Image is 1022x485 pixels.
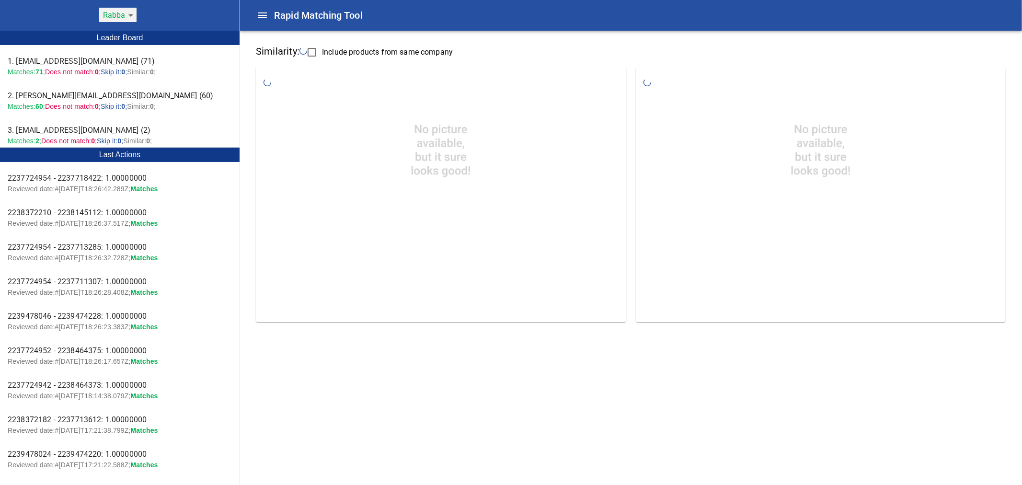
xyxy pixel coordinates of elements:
div: Rabba [99,8,137,23]
span: Matches: ; [8,68,45,76]
span: Matches [131,254,158,262]
span: 2237724954 - 2237711307: 1.00000000 [8,276,232,288]
span: 2238372182 - 2237713612: 1.00000000 [8,414,232,426]
span: Does not match: ; [41,137,97,145]
span: Skip it: ; [101,68,127,76]
span: 2237724954 - 2237718422: 1.00000000 [8,173,232,184]
span: Matches [131,461,158,469]
span: Skip it: ; [97,137,123,145]
span: Matches [131,323,158,331]
b: 0 [146,137,150,145]
b: 0 [150,68,154,76]
b: 0 [95,68,99,76]
label: Include Products From Same Company [302,42,453,62]
span: Reviewed date:# [DATE]T18:26:32.728Z ; [8,254,131,262]
span: Similar: ; [127,68,156,76]
b: 0 [95,103,99,110]
b: 2 [35,137,39,145]
span: 2239478024 - 2239474220: 1.00000000 [8,449,232,460]
span: Similar: ; [127,103,156,110]
span: Does not match: ; [45,68,101,76]
span: Reviewed date:# [DATE]T18:26:17.657Z ; [8,358,131,365]
span: Reviewed date:# [DATE]T18:26:42.289Z ; [8,185,131,193]
span: Matches [131,392,158,400]
span: Matches [131,427,158,434]
b: 0 [121,103,125,110]
span: Matches [131,358,158,365]
span: Matches [131,219,158,227]
span: 2237724954 - 2237713285: 1.00000000 [8,242,232,253]
span: Include products from same company [322,46,453,58]
b: 60 [35,103,43,110]
span: 2. [PERSON_NAME][EMAIL_ADDRESS][DOMAIN_NAME] (60) [8,90,232,102]
span: 2237724942 - 2238464373: 1.00000000 [8,380,232,391]
b: 0 [121,68,125,76]
button: Collapse [251,4,274,27]
span: 3. [EMAIL_ADDRESS][DOMAIN_NAME] (2) [8,125,232,136]
span: Reviewed date:# [DATE]T18:26:28.408Z ; [8,289,131,296]
span: 2239478046 - 2239474228: 1.00000000 [8,311,232,322]
span: Similar: ; [123,137,152,145]
b: 0 [91,137,95,145]
span: Reviewed date:# [DATE]T18:26:23.383Z ; [8,323,131,331]
span: 1. [EMAIL_ADDRESS][DOMAIN_NAME] (71) [8,56,232,67]
span: Skip it: ; [101,103,127,110]
p: Similarity: [251,42,1011,62]
span: Matches: ; [8,103,45,110]
b: 0 [150,103,154,110]
span: Reviewed date:# [DATE]T18:14:38.079Z ; [8,392,131,400]
span: Matches: ; [8,137,41,145]
span: Does not match: ; [45,103,101,110]
span: Reviewed date:# [DATE]T17:21:38.799Z ; [8,427,131,434]
span: Reviewed date:# [DATE]T17:21:22.588Z ; [8,461,131,469]
span: Matches [131,185,158,193]
span: 2237724952 - 2238464375: 1.00000000 [8,345,232,357]
h6: Rapid Matching Tool [274,8,1011,23]
img: productMatch.name [393,98,489,198]
img: productMatch.name [773,98,869,198]
span: Matches [131,289,158,296]
span: 2238372210 - 2238145112: 1.00000000 [8,207,232,219]
b: 71 [35,68,43,76]
span: Reviewed date:# [DATE]T18:26:37.517Z ; [8,219,131,227]
b: 0 [117,137,121,145]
